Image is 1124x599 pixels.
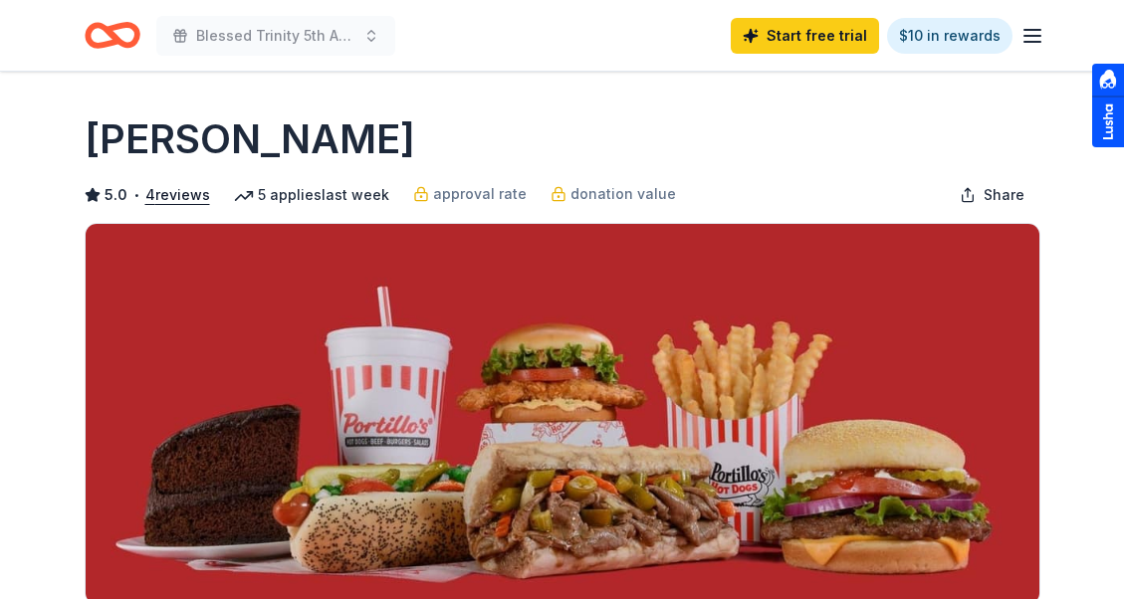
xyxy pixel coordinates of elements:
span: Share [984,183,1024,207]
a: approval rate [413,182,527,206]
div: 5 applies last week [234,183,389,207]
button: Share [944,175,1040,215]
a: Home [85,12,140,59]
a: Start free trial [731,18,879,54]
span: • [132,187,139,203]
a: donation value [551,182,676,206]
a: $10 in rewards [887,18,1012,54]
h1: [PERSON_NAME] [85,111,415,167]
button: 4reviews [145,183,210,207]
button: Blessed Trinity 5th Anniversary Bingo [156,16,395,56]
span: approval rate [433,182,527,206]
span: Blessed Trinity 5th Anniversary Bingo [196,24,355,48]
span: donation value [570,182,676,206]
span: 5.0 [105,183,127,207]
